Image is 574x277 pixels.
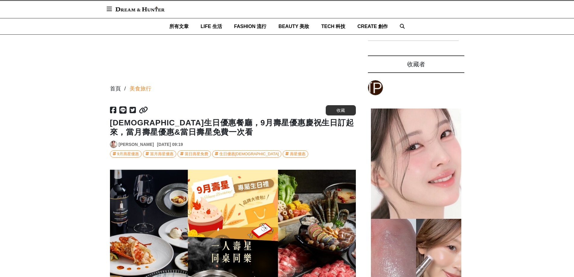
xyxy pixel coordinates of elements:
span: TECH 科技 [321,24,345,29]
a: BEAUTY 美妝 [278,18,309,34]
div: / [124,85,126,93]
div: 首頁 [110,85,121,93]
a: [PERSON_NAME] [119,141,154,148]
span: CREATE 創作 [357,24,388,29]
h1: [DEMOGRAPHIC_DATA]生日優惠餐廳，9月壽星優惠慶祝生日訂起來，當月壽星優惠&當日壽星免費一次看 [110,118,356,137]
div: 9月壽星優惠 [117,151,139,157]
a: TECH 科技 [321,18,345,34]
a: 美食旅行 [130,85,151,93]
a: 9月壽星優惠 [110,150,142,158]
span: 所有文章 [169,24,189,29]
span: BEAUTY 美妝 [278,24,309,29]
a: LIFE 生活 [201,18,222,34]
img: Dream & Hunter [112,4,168,14]
img: Avatar [110,141,117,148]
div: 壽星優惠 [290,151,306,157]
span: LIFE 生活 [201,24,222,29]
div: 當月壽星優惠 [150,151,174,157]
button: 收藏 [326,105,356,115]
div: 生日優惠[DEMOGRAPHIC_DATA] [219,151,279,157]
a: 所有文章 [169,18,189,34]
a: 當月壽星優惠 [143,150,176,158]
div: [DATE] 09:19 [157,141,183,148]
div: 當日壽星免費 [185,151,208,157]
a: 壽星優惠 [283,150,308,158]
a: FASHION 流行 [234,18,267,34]
span: FASHION 流行 [234,24,267,29]
a: 生日優惠[DEMOGRAPHIC_DATA] [212,150,281,158]
a: 當日壽星免費 [177,150,211,158]
a: CREATE 創作 [357,18,388,34]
